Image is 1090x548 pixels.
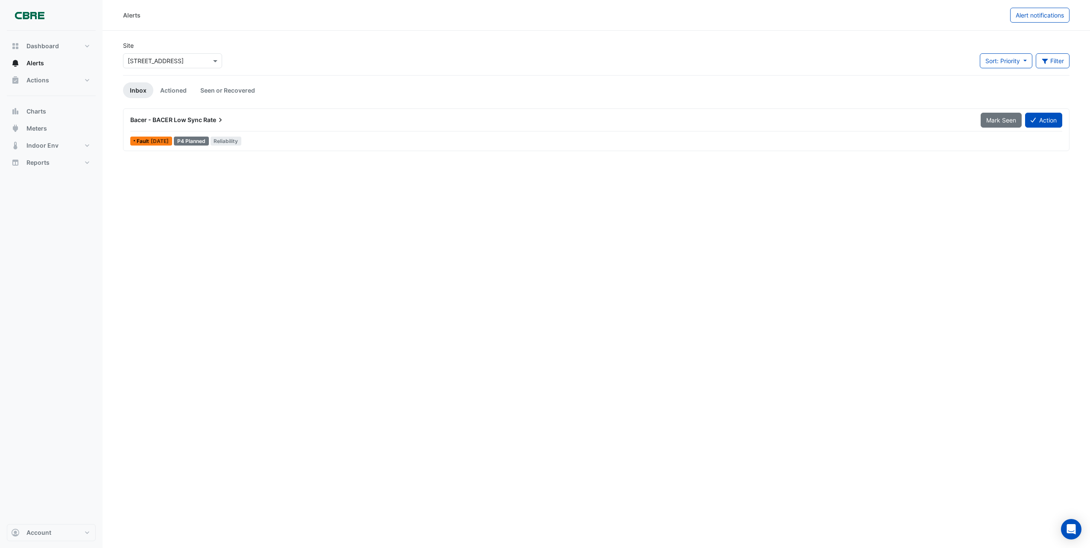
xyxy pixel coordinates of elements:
[7,524,96,541] button: Account
[174,137,209,146] div: P4 Planned
[1061,519,1081,539] div: Open Intercom Messenger
[7,154,96,171] button: Reports
[7,72,96,89] button: Actions
[7,38,96,55] button: Dashboard
[151,138,169,144] span: Thu 02-Oct-2025 16:05 AEST
[26,107,46,116] span: Charts
[7,137,96,154] button: Indoor Env
[137,139,151,144] span: Fault
[123,11,141,20] div: Alerts
[981,113,1022,128] button: Mark Seen
[980,53,1032,68] button: Sort: Priority
[10,7,49,24] img: Company Logo
[123,82,153,98] a: Inbox
[26,42,59,50] span: Dashboard
[11,124,20,133] app-icon: Meters
[985,57,1020,64] span: Sort: Priority
[26,528,51,537] span: Account
[11,141,20,150] app-icon: Indoor Env
[26,76,49,85] span: Actions
[26,59,44,67] span: Alerts
[7,120,96,137] button: Meters
[1010,8,1069,23] button: Alert notifications
[193,82,262,98] a: Seen or Recovered
[1036,53,1070,68] button: Filter
[26,158,50,167] span: Reports
[11,59,20,67] app-icon: Alerts
[1025,113,1062,128] button: Action
[26,141,59,150] span: Indoor Env
[7,55,96,72] button: Alerts
[11,42,20,50] app-icon: Dashboard
[26,124,47,133] span: Meters
[211,137,242,146] span: Reliability
[11,76,20,85] app-icon: Actions
[11,158,20,167] app-icon: Reports
[153,82,193,98] a: Actioned
[123,41,134,50] label: Site
[11,107,20,116] app-icon: Charts
[203,116,225,124] span: Rate
[130,116,202,123] span: Bacer - BACER Low Sync
[1016,12,1064,19] span: Alert notifications
[986,117,1016,124] span: Mark Seen
[7,103,96,120] button: Charts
